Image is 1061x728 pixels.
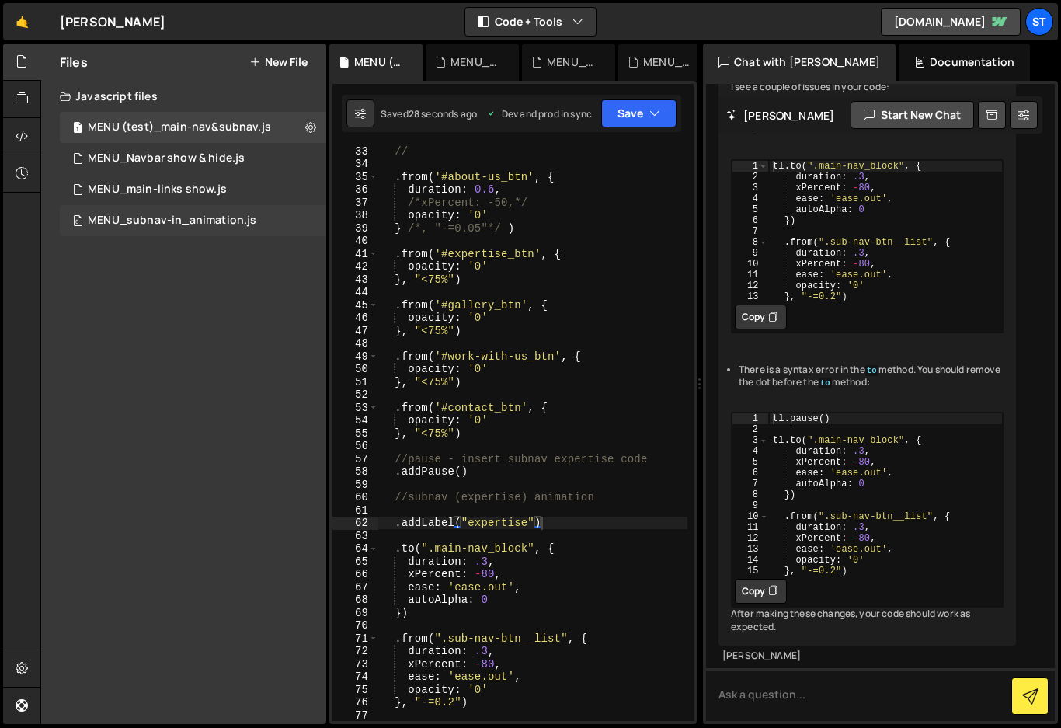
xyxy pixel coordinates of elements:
[332,325,378,338] div: 47
[332,376,378,389] div: 51
[332,619,378,632] div: 70
[332,286,378,299] div: 44
[718,68,1016,646] div: I see a couple of issues in your code: After making these changes, your code should work as expec...
[732,489,768,500] div: 8
[735,579,787,604] button: Copy
[722,650,1012,663] div: [PERSON_NAME]
[332,556,378,569] div: 65
[732,259,768,270] div: 10
[332,197,378,210] div: 37
[732,193,768,204] div: 4
[732,555,768,566] div: 14
[88,214,256,228] div: MENU_subnav-in_animation.js
[332,542,378,556] div: 64
[332,209,378,222] div: 38
[332,479,378,492] div: 59
[73,216,82,228] span: 0
[732,533,768,544] div: 12
[450,54,500,70] div: MENU_Navbar show & hide.js
[732,226,768,237] div: 7
[332,337,378,350] div: 48
[732,215,768,226] div: 6
[732,183,768,193] div: 3
[60,54,88,71] h2: Files
[732,566,768,576] div: 15
[739,364,1004,390] li: There is a syntax error in the method. You should remove the dot before the method:
[60,174,326,205] div: MENU_main-links show.js
[332,684,378,697] div: 75
[332,402,378,415] div: 53
[732,161,768,172] div: 1
[732,291,768,302] div: 13
[332,568,378,581] div: 66
[732,172,768,183] div: 2
[332,607,378,620] div: 69
[732,500,768,511] div: 9
[332,530,378,543] div: 63
[409,107,477,120] div: 28 seconds ago
[332,299,378,312] div: 45
[735,305,787,329] button: Copy
[732,479,768,489] div: 7
[601,99,677,127] button: Save
[332,260,378,273] div: 42
[332,645,378,658] div: 72
[865,365,878,376] code: to
[332,594,378,607] div: 68
[381,107,477,120] div: Saved
[60,205,326,236] div: MENU_subnav-in_animation.js
[332,696,378,709] div: 76
[332,414,378,427] div: 54
[547,54,597,70] div: MENU_main-links show.js
[851,101,974,129] button: Start new chat
[732,424,768,435] div: 2
[332,222,378,235] div: 39
[41,81,326,112] div: Javascript files
[332,504,378,517] div: 61
[332,312,378,325] div: 46
[732,248,768,259] div: 9
[332,363,378,376] div: 50
[88,120,271,134] div: MENU (test)_main-nav&subnav.js
[732,511,768,522] div: 10
[332,235,378,248] div: 40
[732,237,768,248] div: 8
[60,12,165,31] div: [PERSON_NAME]
[88,183,227,197] div: MENU_main-links show.js
[732,413,768,424] div: 1
[732,280,768,291] div: 12
[465,8,596,36] button: Code + Tools
[703,44,896,81] div: Chat with [PERSON_NAME]
[332,517,378,530] div: 62
[332,158,378,171] div: 34
[332,491,378,504] div: 60
[332,671,378,684] div: 74
[732,446,768,457] div: 4
[73,123,82,135] span: 1
[332,388,378,402] div: 52
[332,440,378,453] div: 56
[643,54,693,70] div: MENU_subnav-in_animation.js
[899,44,1030,81] div: Documentation
[726,108,834,123] h2: [PERSON_NAME]
[881,8,1021,36] a: [DOMAIN_NAME]
[332,427,378,441] div: 55
[732,544,768,555] div: 13
[332,658,378,671] div: 73
[60,112,326,143] div: 16445/45050.js
[732,522,768,533] div: 11
[332,709,378,723] div: 77
[332,632,378,646] div: 71
[732,457,768,468] div: 5
[332,145,378,158] div: 33
[88,152,245,165] div: MENU_Navbar show & hide.js
[819,378,832,388] code: to
[332,350,378,364] div: 49
[332,171,378,184] div: 35
[332,248,378,261] div: 41
[732,270,768,280] div: 11
[732,435,768,446] div: 3
[332,581,378,594] div: 67
[1025,8,1053,36] a: St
